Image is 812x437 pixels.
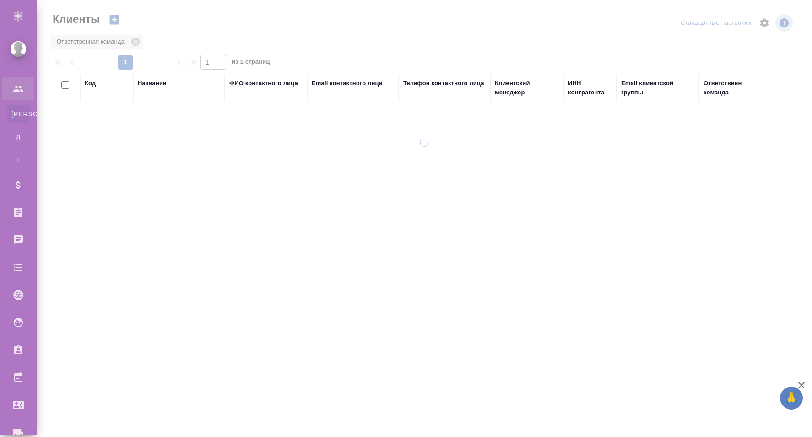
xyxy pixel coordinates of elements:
a: Т [7,151,30,169]
div: ИНН контрагента [568,79,612,97]
div: Код [85,79,96,88]
div: ФИО контактного лица [229,79,298,88]
div: Название [138,79,166,88]
a: Д [7,128,30,146]
div: Email клиентской группы [621,79,694,97]
div: Ответственная команда [704,79,768,97]
div: Телефон контактного лица [403,79,484,88]
span: Т [11,155,25,164]
button: 🙏 [780,387,803,410]
div: Клиентский менеджер [495,79,559,97]
span: Д [11,132,25,142]
a: [PERSON_NAME] [7,105,30,123]
div: Email контактного лица [312,79,382,88]
span: 🙏 [784,388,799,408]
span: [PERSON_NAME] [11,109,25,119]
